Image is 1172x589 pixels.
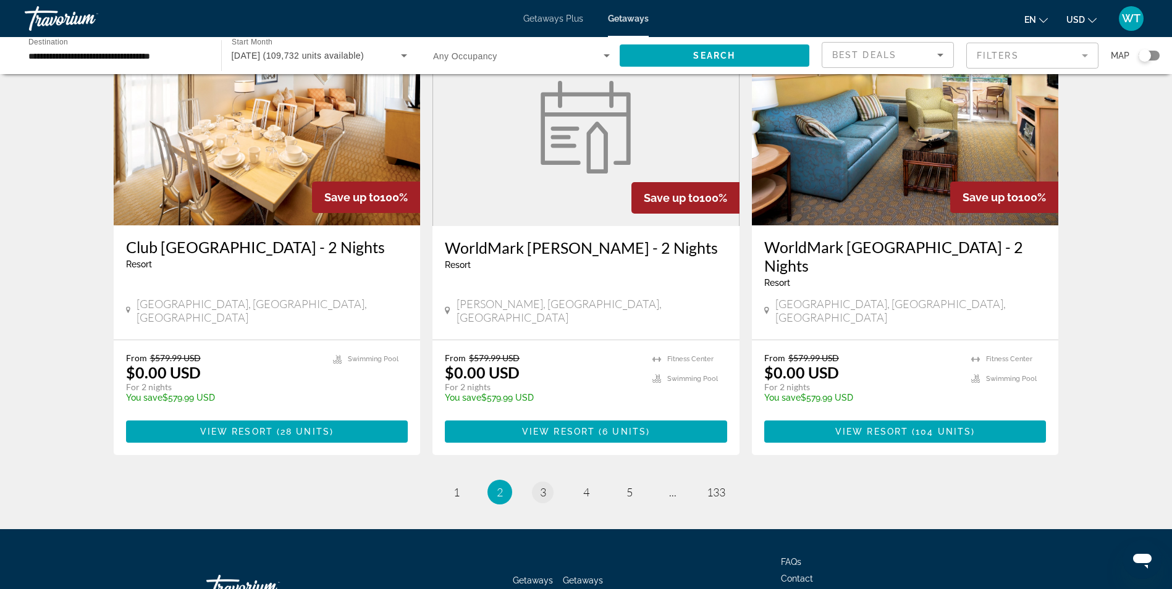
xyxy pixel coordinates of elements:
span: From [126,353,147,363]
p: $579.99 USD [445,393,640,403]
p: For 2 nights [126,382,321,393]
span: 5 [626,485,633,499]
button: User Menu [1115,6,1147,31]
span: Start Month [232,38,272,46]
a: Contact [781,574,813,583]
a: Getaways Plus [523,14,583,23]
span: Swimming Pool [667,375,718,383]
span: [DATE] (109,732 units available) [232,51,365,61]
p: $0.00 USD [764,363,839,382]
span: View Resort [200,427,273,437]
a: Travorium [25,2,148,35]
div: 100% [950,182,1058,213]
span: Search [693,51,735,61]
span: Destination [28,38,68,46]
span: From [445,353,466,363]
img: week.svg [533,81,638,173]
button: Search [620,44,810,67]
iframe: Button to launch messaging window [1123,540,1162,579]
span: Save up to [644,191,699,204]
span: Best Deals [832,50,896,60]
p: For 2 nights [764,382,959,393]
span: ... [669,485,677,499]
button: Filter [966,42,1098,69]
span: $579.99 USD [788,353,839,363]
span: 2 [497,485,503,499]
span: Any Occupancy [433,51,497,61]
span: From [764,353,785,363]
span: 4 [583,485,589,499]
span: View Resort [835,427,908,437]
button: View Resort(6 units) [445,420,727,443]
span: 1 [453,485,460,499]
button: View Resort(28 units) [126,420,408,443]
a: WorldMark [PERSON_NAME] - 2 Nights [445,238,727,257]
span: 133 [707,485,725,499]
span: ( ) [908,427,975,437]
a: WorldMark [GEOGRAPHIC_DATA] - 2 Nights [764,238,1047,275]
div: 100% [631,182,740,214]
span: 3 [540,485,546,499]
img: 6777I01X.jpg [114,28,421,225]
nav: Pagination [114,480,1059,504]
button: Change language [1024,10,1048,28]
span: Resort [445,260,471,270]
p: $0.00 USD [126,363,201,382]
a: FAQs [781,557,801,567]
img: A409I01X.jpg [752,28,1059,225]
span: Resort [126,259,152,269]
span: [PERSON_NAME], [GEOGRAPHIC_DATA], [GEOGRAPHIC_DATA] [457,297,727,324]
button: Change currency [1066,10,1097,28]
span: en [1024,15,1036,25]
a: Getaways [513,575,553,585]
span: 28 units [280,427,330,437]
span: 104 units [916,427,971,437]
span: Fitness Center [986,355,1032,363]
button: View Resort(104 units) [764,420,1047,443]
span: Save up to [963,191,1018,204]
p: $579.99 USD [764,393,959,403]
p: $579.99 USD [126,393,321,403]
span: 6 units [602,427,646,437]
span: Save up to [324,191,380,204]
span: View Resort [522,427,595,437]
span: USD [1066,15,1085,25]
span: Map [1111,47,1129,64]
span: Swimming Pool [986,375,1037,383]
a: Club [GEOGRAPHIC_DATA] - 2 Nights [126,238,408,256]
span: Resort [764,278,790,288]
span: You save [126,393,162,403]
div: 100% [312,182,420,213]
span: [GEOGRAPHIC_DATA], [GEOGRAPHIC_DATA], [GEOGRAPHIC_DATA] [137,297,408,324]
p: $0.00 USD [445,363,520,382]
span: ( ) [273,427,334,437]
span: Swimming Pool [348,355,398,363]
a: Getaways [608,14,649,23]
span: ( ) [595,427,650,437]
p: For 2 nights [445,382,640,393]
span: Fitness Center [667,355,714,363]
span: $579.99 USD [469,353,520,363]
span: [GEOGRAPHIC_DATA], [GEOGRAPHIC_DATA], [GEOGRAPHIC_DATA] [775,297,1047,324]
span: You save [764,393,801,403]
mat-select: Sort by [832,48,943,62]
span: WT [1122,12,1140,25]
span: $579.99 USD [150,353,201,363]
span: You save [445,393,481,403]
